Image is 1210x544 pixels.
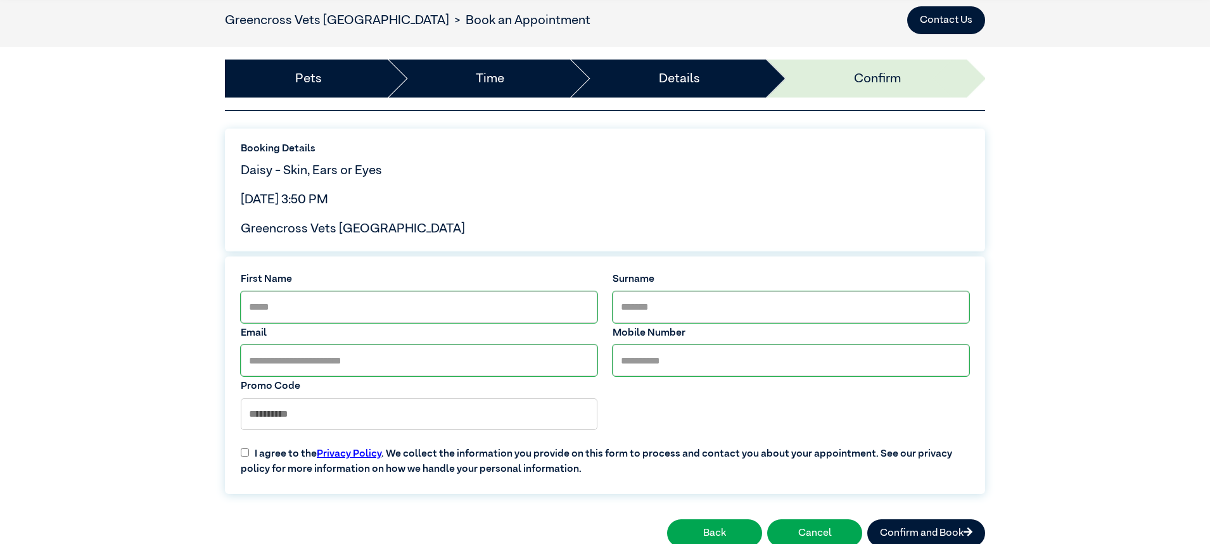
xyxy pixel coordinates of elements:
[225,11,590,30] nav: breadcrumb
[241,379,597,394] label: Promo Code
[233,436,977,477] label: I agree to the . We collect the information you provide on this form to process and contact you a...
[241,326,597,341] label: Email
[241,141,969,156] label: Booking Details
[241,272,597,287] label: First Name
[449,11,590,30] li: Book an Appointment
[907,6,985,34] button: Contact Us
[241,448,249,457] input: I agree to thePrivacy Policy. We collect the information you provide on this form to process and ...
[659,69,700,88] a: Details
[317,449,381,459] a: Privacy Policy
[225,14,449,27] a: Greencross Vets [GEOGRAPHIC_DATA]
[613,272,969,287] label: Surname
[295,69,322,88] a: Pets
[241,222,465,235] span: Greencross Vets [GEOGRAPHIC_DATA]
[241,164,382,177] span: Daisy - Skin, Ears or Eyes
[476,69,504,88] a: Time
[613,326,969,341] label: Mobile Number
[241,193,328,206] span: [DATE] 3:50 PM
